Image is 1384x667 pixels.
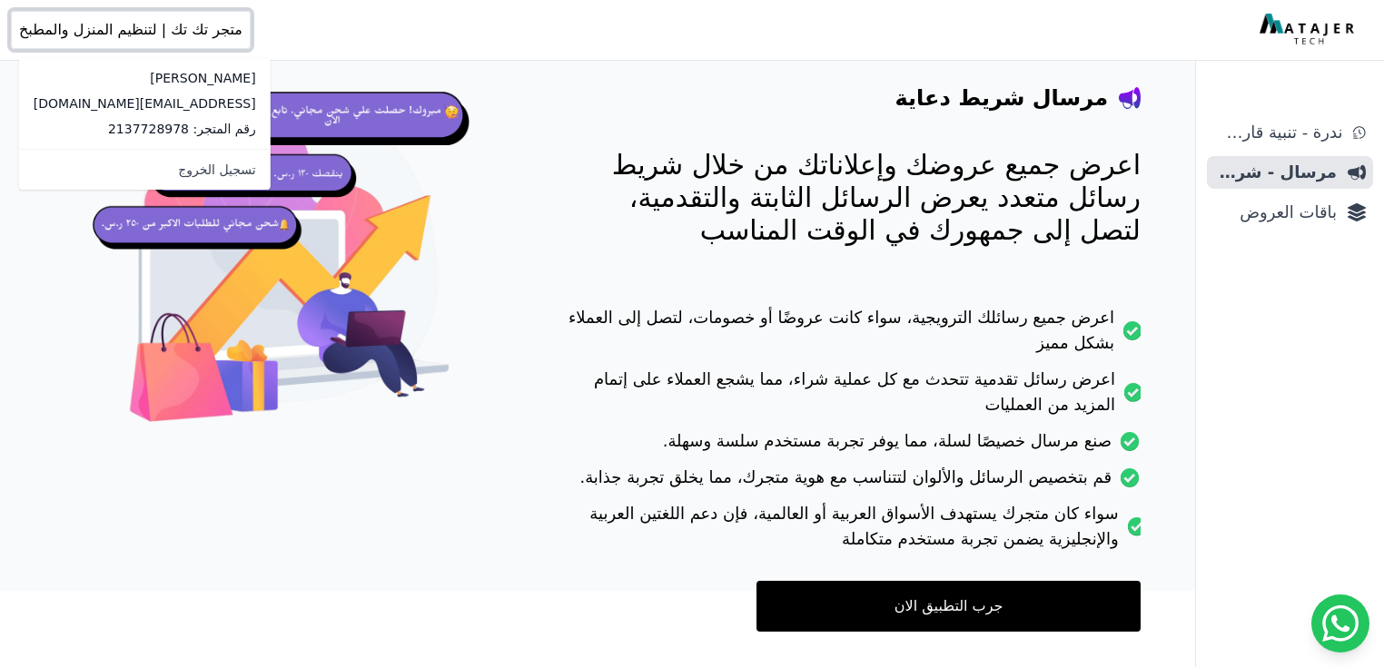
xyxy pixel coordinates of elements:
[565,367,1141,428] li: اعرض رسائل تقدمية تتحدث مع كل عملية شراء، مما يشجع العملاء على إتمام المزيد من العمليات
[34,94,256,113] p: [EMAIL_ADDRESS][DOMAIN_NAME]
[565,428,1141,465] li: صنع مرسال خصيصًا لسلة، مما يوفر تجربة مستخدم سلسة وسهلة.
[34,69,256,87] p: [PERSON_NAME]
[565,465,1141,501] li: قم بتخصيص الرسائل والألوان لتتناسب مع هوية متجرك، مما يخلق تجربة جذابة.
[11,11,251,49] button: متجر تك تك | لتنظيم المنزل والمطبخ
[1260,14,1359,46] img: MatajerTech Logo
[1214,120,1342,145] span: ندرة - تنبية قارب علي النفاذ
[19,153,271,186] a: تسجيل الخروج
[87,69,492,474] img: hero
[1214,160,1337,185] span: مرسال - شريط دعاية
[1214,200,1337,225] span: باقات العروض
[19,19,242,41] span: متجر تك تك | لتنظيم المنزل والمطبخ
[565,501,1141,563] li: سواء كان متجرك يستهدف الأسواق العربية أو العالمية، فإن دعم اللغتين العربية والإنجليزية يضمن تجربة...
[565,305,1141,367] li: اعرض جميع رسائلك الترويجية، سواء كانت عروضًا أو خصومات، لتصل إلى العملاء بشكل مميز
[565,149,1141,247] p: اعرض جميع عروضك وإعلاناتك من خلال شريط رسائل متعدد يعرض الرسائل الثابتة والتقدمية، لتصل إلى جمهور...
[895,83,1108,113] h4: مرسال شريط دعاية
[34,120,256,138] p: رقم المتجر: 2137728978
[756,581,1141,632] a: جرب التطبيق الان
